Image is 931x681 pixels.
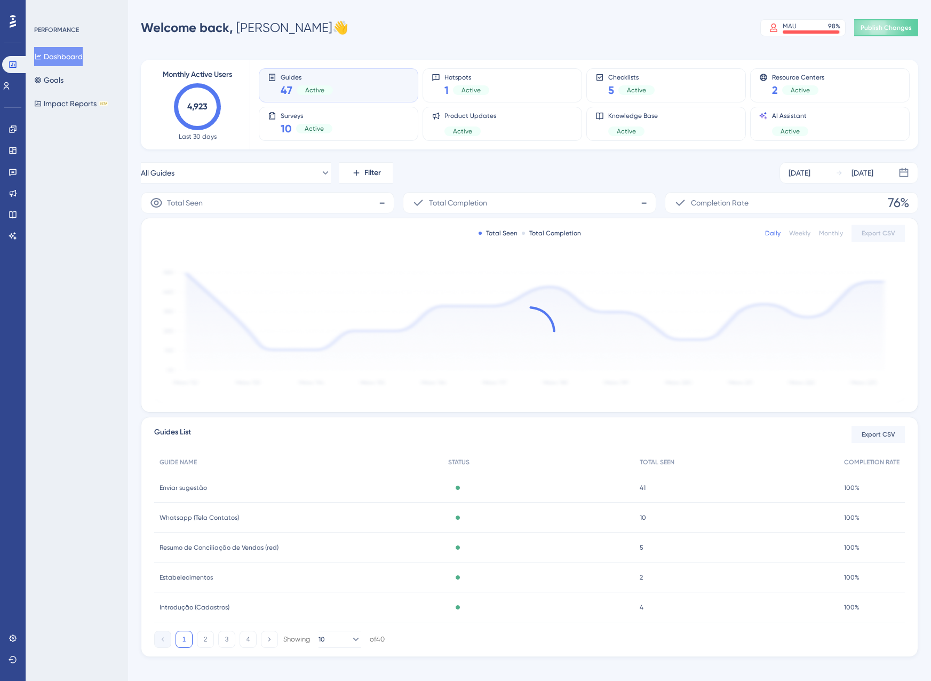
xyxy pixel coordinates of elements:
[640,603,643,612] span: 4
[640,458,674,466] span: TOTAL SEEN
[319,635,325,644] span: 10
[608,73,655,81] span: Checklists
[640,513,646,522] span: 10
[640,543,643,552] span: 5
[154,426,191,443] span: Guides List
[429,196,487,209] span: Total Completion
[34,94,108,113] button: Impact ReportsBETA
[844,603,860,612] span: 100%
[160,573,213,582] span: Estabelecimentos
[163,68,232,81] span: Monthly Active Users
[781,127,800,136] span: Active
[364,167,381,179] span: Filter
[627,86,646,94] span: Active
[844,573,860,582] span: 100%
[640,573,643,582] span: 2
[852,225,905,242] button: Export CSV
[141,162,331,184] button: All Guides
[197,631,214,648] button: 2
[772,112,808,120] span: AI Assistant
[791,86,810,94] span: Active
[852,167,873,179] div: [DATE]
[281,73,333,81] span: Guides
[370,635,385,644] div: of 40
[34,47,83,66] button: Dashboard
[281,121,292,136] span: 10
[641,194,647,211] span: -
[167,196,203,209] span: Total Seen
[176,631,193,648] button: 1
[281,83,292,98] span: 47
[444,83,449,98] span: 1
[339,162,393,184] button: Filter
[765,229,781,237] div: Daily
[448,458,470,466] span: STATUS
[444,112,496,120] span: Product Updates
[522,229,581,237] div: Total Completion
[453,127,472,136] span: Active
[160,603,229,612] span: Introdução (Cadastros)
[305,124,324,133] span: Active
[160,543,278,552] span: Resumo de Conciliação de Vendas (red)
[461,86,481,94] span: Active
[141,20,233,35] span: Welcome back,
[281,112,332,119] span: Surveys
[141,167,174,179] span: All Guides
[888,194,909,211] span: 76%
[844,458,900,466] span: COMPLETION RATE
[772,83,778,98] span: 2
[640,484,646,492] span: 41
[844,513,860,522] span: 100%
[844,484,860,492] span: 100%
[783,22,797,30] div: MAU
[305,86,324,94] span: Active
[187,101,208,112] text: 4,923
[608,83,614,98] span: 5
[283,635,310,644] div: Showing
[617,127,636,136] span: Active
[160,484,207,492] span: Enviar sugestão
[819,229,843,237] div: Monthly
[691,196,749,209] span: Completion Rate
[479,229,518,237] div: Total Seen
[862,430,895,439] span: Export CSV
[141,19,348,36] div: [PERSON_NAME] 👋
[240,631,257,648] button: 4
[34,26,79,34] div: PERFORMANCE
[789,229,810,237] div: Weekly
[828,22,840,30] div: 98 %
[844,543,860,552] span: 100%
[854,19,918,36] button: Publish Changes
[861,23,912,32] span: Publish Changes
[608,112,658,120] span: Knowledge Base
[772,73,824,81] span: Resource Centers
[444,73,489,81] span: Hotspots
[852,426,905,443] button: Export CSV
[379,194,385,211] span: -
[99,101,108,106] div: BETA
[218,631,235,648] button: 3
[160,458,197,466] span: GUIDE NAME
[34,70,63,90] button: Goals
[160,513,239,522] span: Whatsapp (Tela Contatos)
[319,631,361,648] button: 10
[862,229,895,237] span: Export CSV
[789,167,810,179] div: [DATE]
[886,639,918,671] iframe: UserGuiding AI Assistant Launcher
[179,132,217,141] span: Last 30 days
